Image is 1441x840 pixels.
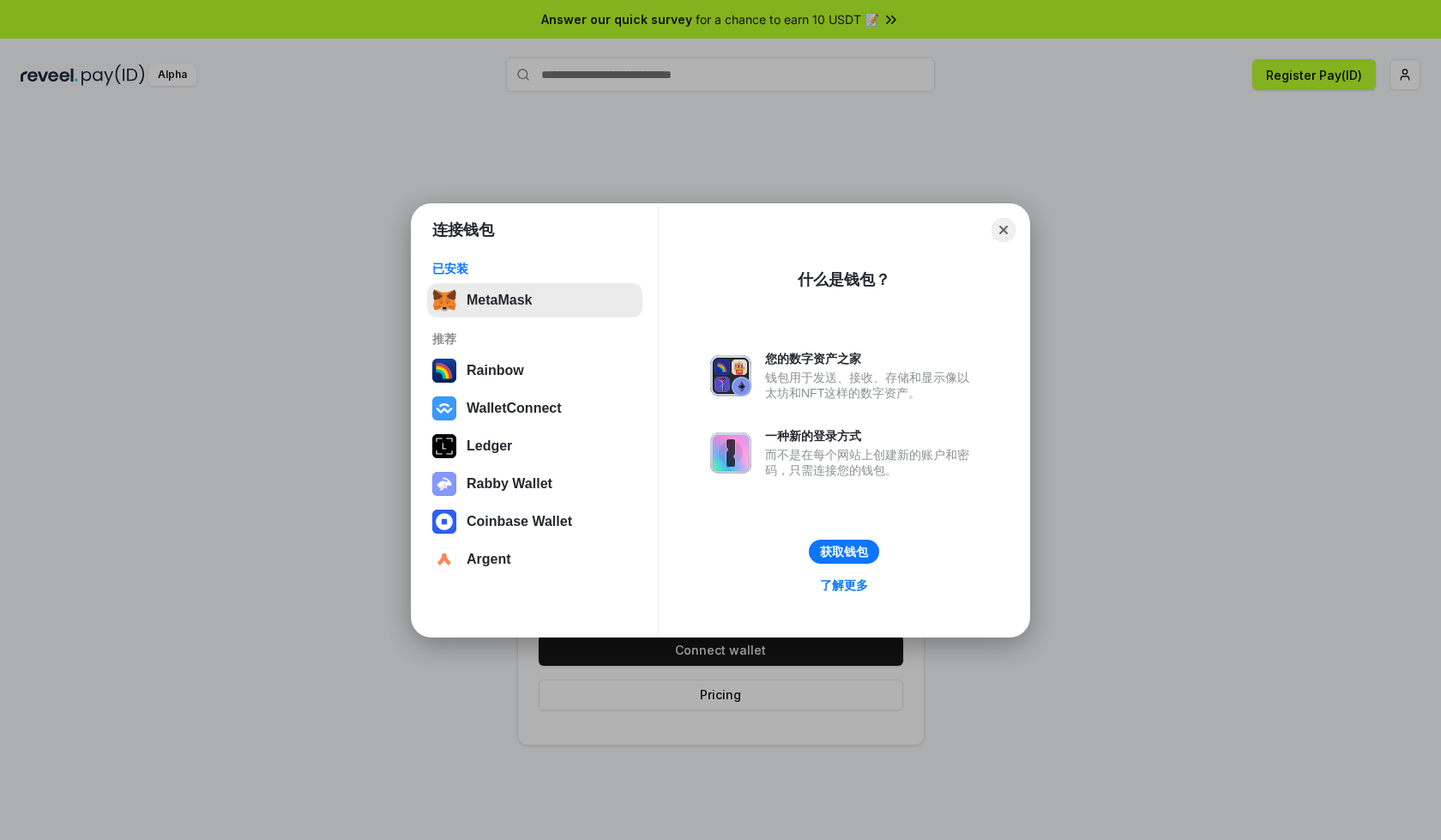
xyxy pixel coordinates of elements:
[432,510,456,534] img: svg+xml,%3Csvg%20width%3D%2228%22%20height%3D%2228%22%20viewBox%3D%220%200%2028%2028%22%20fill%3D...
[467,514,572,529] div: Coinbase Wallet
[810,574,878,596] a: 了解更多
[432,261,637,276] div: 已安装
[467,438,512,454] div: Ledger
[427,354,642,388] button: Rainbow
[427,391,642,426] button: WalletConnect
[467,401,562,416] div: WalletConnect
[432,331,637,347] div: 推荐
[467,363,524,378] div: Rainbow
[765,351,978,366] div: 您的数字资产之家
[992,218,1016,242] button: Close
[427,542,642,577] button: Argent
[432,547,456,571] img: svg+xml,%3Csvg%20width%3D%2228%22%20height%3D%2228%22%20viewBox%3D%220%200%2028%2028%22%20fill%3D...
[432,359,456,383] img: svg+xml,%3Csvg%20width%3D%22120%22%20height%3D%22120%22%20viewBox%3D%220%200%20120%20120%22%20fil...
[765,428,978,444] div: 一种新的登录方式
[820,544,868,559] div: 获取钱包
[432,396,456,420] img: svg+xml,%3Csvg%20width%3D%2228%22%20height%3D%2228%22%20viewBox%3D%220%200%2028%2028%22%20fill%3D...
[765,447,978,478] div: 而不是在每个网站上创建新的账户和密码，只需连接您的钱包。
[809,540,879,564] button: 获取钱包
[427,283,642,317] button: MetaMask
[432,220,494,240] h1: 连接钱包
[820,577,868,593] div: 了解更多
[467,476,552,492] div: Rabby Wallet
[432,472,456,496] img: svg+xml,%3Csvg%20xmlns%3D%22http%3A%2F%2Fwww.w3.org%2F2000%2Fsvg%22%20fill%3D%22none%22%20viewBox...
[765,370,978,401] div: 钱包用于发送、接收、存储和显示像以太坊和NFT这样的数字资产。
[467,293,532,308] div: MetaMask
[467,552,511,567] div: Argent
[432,434,456,458] img: svg+xml,%3Csvg%20xmlns%3D%22http%3A%2F%2Fwww.w3.org%2F2000%2Fsvg%22%20width%3D%2228%22%20height%3...
[798,269,890,290] div: 什么是钱包？
[710,432,751,474] img: svg+xml,%3Csvg%20xmlns%3D%22http%3A%2F%2Fwww.w3.org%2F2000%2Fsvg%22%20fill%3D%22none%22%20viewBox...
[432,288,456,312] img: svg+xml,%3Csvg%20fill%3D%22none%22%20height%3D%2233%22%20viewBox%3D%220%200%2035%2033%22%20width%...
[427,429,642,463] button: Ledger
[427,467,642,501] button: Rabby Wallet
[427,505,642,539] button: Coinbase Wallet
[710,355,751,396] img: svg+xml,%3Csvg%20xmlns%3D%22http%3A%2F%2Fwww.w3.org%2F2000%2Fsvg%22%20fill%3D%22none%22%20viewBox...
